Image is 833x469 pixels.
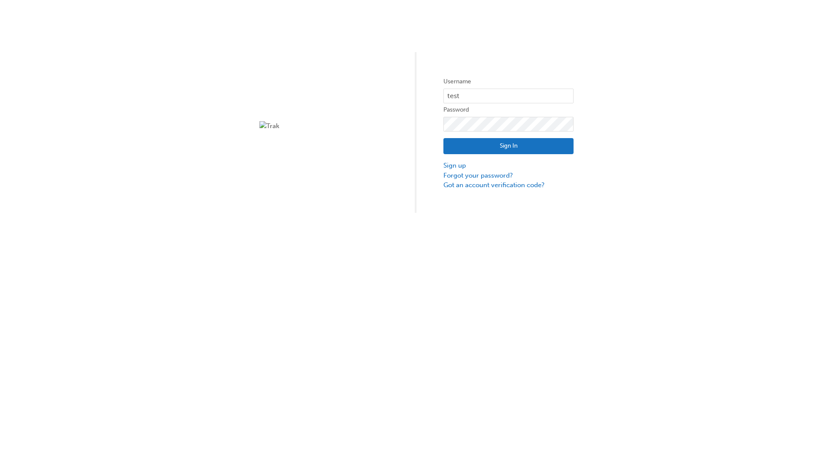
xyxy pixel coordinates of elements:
[443,76,574,87] label: Username
[259,121,390,131] img: Trak
[443,180,574,190] a: Got an account verification code?
[443,138,574,155] button: Sign In
[443,89,574,103] input: Username
[443,171,574,181] a: Forgot your password?
[443,161,574,171] a: Sign up
[443,105,574,115] label: Password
